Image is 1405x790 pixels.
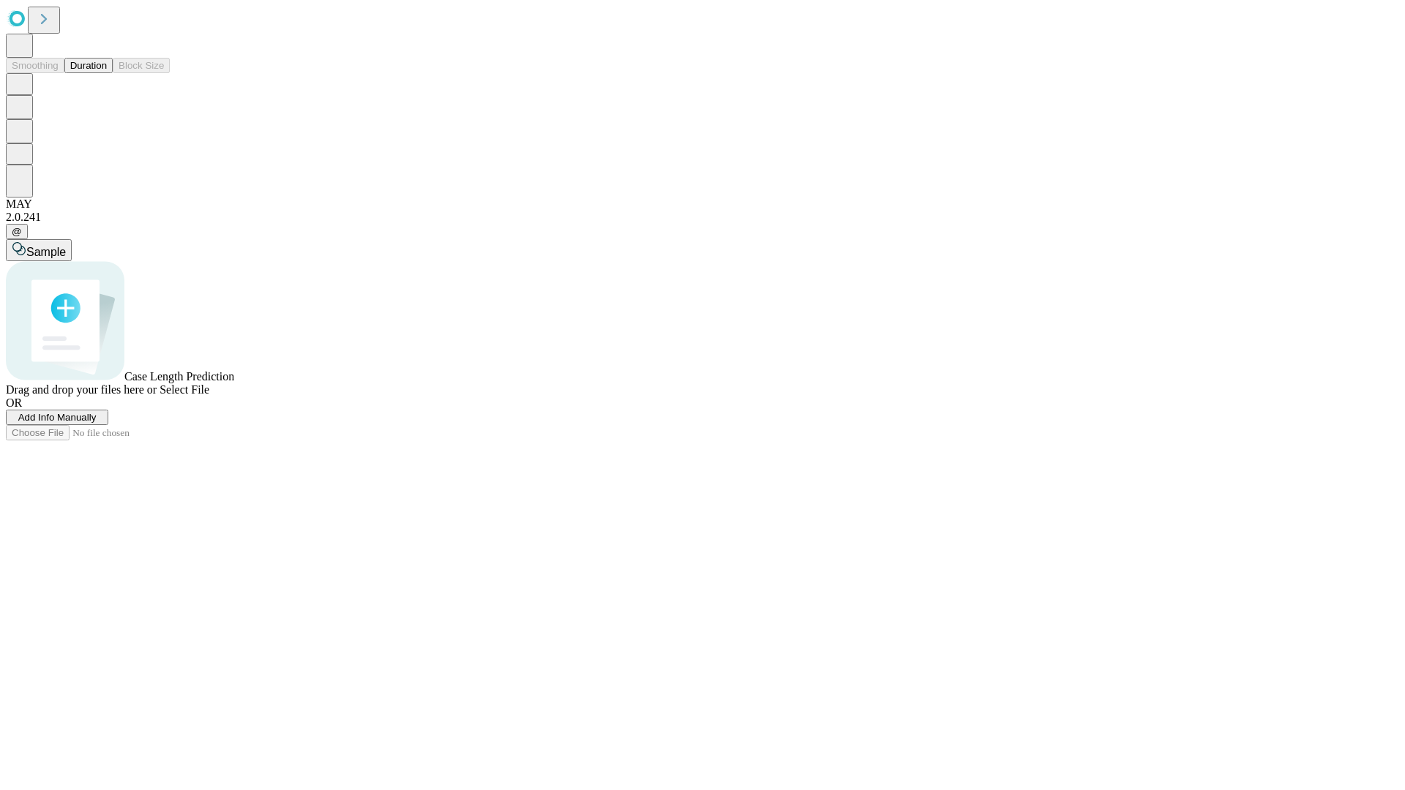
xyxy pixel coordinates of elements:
[6,383,157,396] span: Drag and drop your files here or
[18,412,97,423] span: Add Info Manually
[64,58,113,73] button: Duration
[6,211,1399,224] div: 2.0.241
[26,246,66,258] span: Sample
[6,410,108,425] button: Add Info Manually
[124,370,234,383] span: Case Length Prediction
[6,396,22,409] span: OR
[160,383,209,396] span: Select File
[6,239,72,261] button: Sample
[6,197,1399,211] div: MAY
[12,226,22,237] span: @
[113,58,170,73] button: Block Size
[6,224,28,239] button: @
[6,58,64,73] button: Smoothing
